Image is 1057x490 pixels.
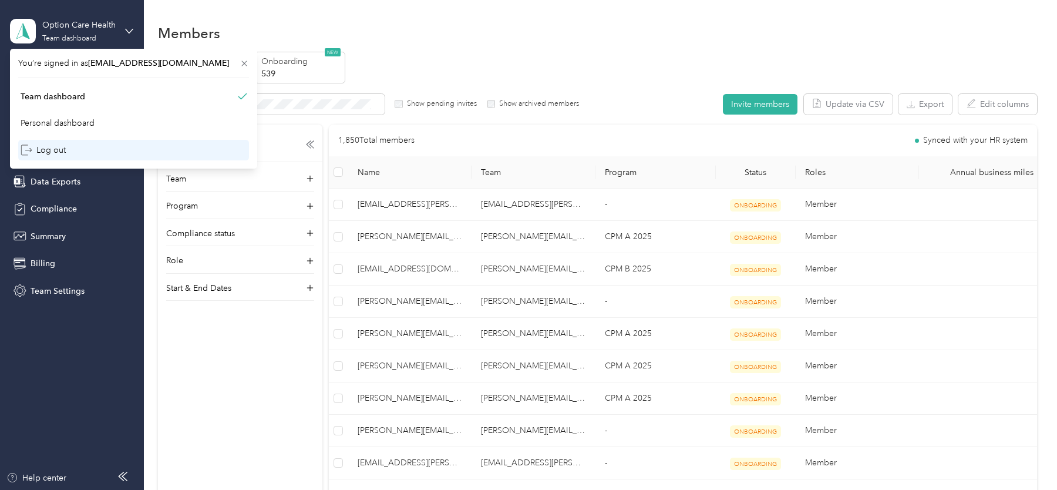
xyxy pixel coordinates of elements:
th: Roles [796,156,919,189]
p: 539 [261,68,341,80]
span: ONBOARDING [730,264,781,276]
span: Name [358,167,462,177]
td: Member [796,286,919,318]
td: ONBOARDING [716,221,796,253]
span: ONBOARDING [730,361,781,373]
td: alyisar.bittar@optioncare.com [348,253,472,286]
p: Role [166,254,183,267]
h1: Members [158,27,220,39]
span: Compliance [31,203,77,215]
p: Program [166,200,198,212]
td: amanda.richardson@optioncare.com [348,286,472,318]
th: Name [348,156,472,189]
button: Export [898,94,952,115]
td: Member [796,382,919,415]
td: brian.montalvo@optioncare.com [348,350,472,382]
th: Annual business miles [919,156,1042,189]
td: CPM B 2025 [595,253,716,286]
span: [EMAIL_ADDRESS][DOMAIN_NAME] [88,58,229,68]
td: ONBOARDING [716,415,796,447]
button: Update via CSV [804,94,893,115]
td: coral.nash@optioncare.com [472,447,595,479]
td: - [595,447,716,479]
td: donna.whitsell@optioncare.com [472,382,595,415]
th: Status [716,156,796,189]
td: robert.zarnowski@optioncare.com [472,253,595,286]
td: Member [796,221,919,253]
td: ONBOARDING [716,382,796,415]
td: brittney.stough@optioncare.com [348,382,472,415]
span: ONBOARDING [730,231,781,244]
button: Help center [6,472,66,484]
td: barbara.mcnulty@optioncare.com [348,318,472,350]
button: Edit columns [958,94,1037,115]
span: NEW [325,48,341,56]
span: ONBOARDING [730,296,781,308]
td: ONBOARDING [716,318,796,350]
div: Log out [21,144,66,156]
div: Team dashboard [42,35,96,42]
td: viola.winston@optioncare.com [472,221,595,253]
span: [EMAIL_ADDRESS][DOMAIN_NAME] [358,263,462,276]
p: 1,850 Total members [338,134,415,147]
td: coral.nash@optioncare.com [348,447,472,479]
label: Show archived members [495,99,579,109]
span: [PERSON_NAME][EMAIL_ADDRESS][PERSON_NAME][DOMAIN_NAME] [358,360,462,372]
span: ONBOARDING [730,393,781,405]
td: Member [796,350,919,382]
span: [EMAIL_ADDRESS][PERSON_NAME][DOMAIN_NAME] [358,457,462,469]
td: CPM A 2025 [595,318,716,350]
span: You’re signed in as [18,57,249,69]
td: - [595,286,716,318]
td: ONBOARDING [716,286,796,318]
p: Team [166,173,186,185]
td: ONBOARDING [716,350,796,382]
td: aarika.garcia@optioncare.com [472,189,595,221]
td: alexandra.payne@optioncare.com [348,221,472,253]
td: Member [796,318,919,350]
span: Billing [31,257,55,270]
th: Team [472,156,595,189]
td: eileen.latkiewicz@optioncare.com [472,318,595,350]
td: CPM A 2025 [595,350,716,382]
td: CPM A 2025 [595,221,716,253]
div: Team dashboard [21,90,85,103]
span: [PERSON_NAME][EMAIL_ADDRESS][PERSON_NAME][DOMAIN_NAME] [358,392,462,405]
td: amanda.richardson@optioncare.com [472,286,595,318]
td: aarika.garcia@optioncare.com [348,189,472,221]
td: Member [796,447,919,479]
td: ONBOARDING [716,253,796,286]
td: - [595,189,716,221]
td: ONBOARDING [716,189,796,221]
div: Option Care Health [42,19,116,31]
td: - [595,415,716,447]
div: Personal dashboard [21,117,95,129]
td: Member [796,253,919,286]
span: Summary [31,230,66,243]
iframe: Everlance-gr Chat Button Frame [991,424,1057,490]
span: ONBOARDING [730,199,781,212]
span: ONBOARDING [730,458,781,470]
button: Invite members [723,94,797,115]
p: Onboarding [261,55,341,68]
td: christina.nurse@optioncare.com [472,415,595,447]
span: [EMAIL_ADDRESS][PERSON_NAME][DOMAIN_NAME] [358,198,462,211]
td: ONBOARDING [716,447,796,479]
label: Show pending invites [403,99,477,109]
span: Synced with your HR system [923,136,1028,145]
span: Data Exports [31,176,80,188]
th: Program [595,156,716,189]
td: rachel.shaull@optioncare.com [472,350,595,382]
span: [PERSON_NAME][EMAIL_ADDRESS][PERSON_NAME][DOMAIN_NAME] [358,327,462,340]
span: [PERSON_NAME][EMAIL_ADDRESS][PERSON_NAME][DOMAIN_NAME] [358,295,462,308]
span: [PERSON_NAME][EMAIL_ADDRESS][DOMAIN_NAME] [358,424,462,437]
td: christina.nurse@optioncare.com [348,415,472,447]
td: CPM A 2025 [595,382,716,415]
td: Member [796,189,919,221]
td: Member [796,415,919,447]
span: ONBOARDING [730,425,781,438]
span: [PERSON_NAME][EMAIL_ADDRESS][PERSON_NAME][DOMAIN_NAME] [358,230,462,243]
p: Start & End Dates [166,282,231,294]
p: Compliance status [166,227,235,240]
